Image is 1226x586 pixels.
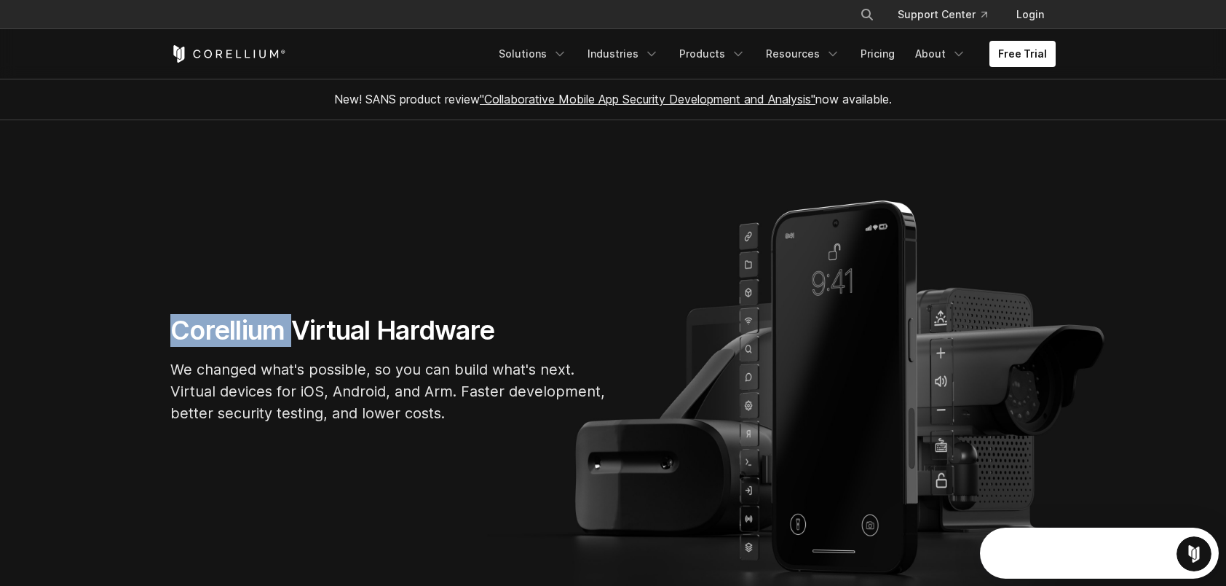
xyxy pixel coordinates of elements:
[170,359,607,424] p: We changed what's possible, so you can build what's next. Virtual devices for iOS, Android, and A...
[15,24,209,39] div: The team typically replies in under 1h
[15,12,209,24] div: Need help?
[886,1,999,28] a: Support Center
[906,41,975,67] a: About
[757,41,849,67] a: Resources
[170,45,286,63] a: Corellium Home
[334,92,892,106] span: New! SANS product review now available.
[854,1,880,28] button: Search
[490,41,576,67] a: Solutions
[671,41,754,67] a: Products
[490,41,1056,67] div: Navigation Menu
[1176,536,1211,571] iframe: Intercom live chat
[170,314,607,347] h1: Corellium Virtual Hardware
[980,528,1219,579] iframe: Intercom live chat discovery launcher
[989,41,1056,67] a: Free Trial
[1005,1,1056,28] a: Login
[480,92,815,106] a: "Collaborative Mobile App Security Development and Analysis"
[852,41,903,67] a: Pricing
[842,1,1056,28] div: Navigation Menu
[579,41,668,67] a: Industries
[6,6,252,46] div: Open Intercom Messenger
